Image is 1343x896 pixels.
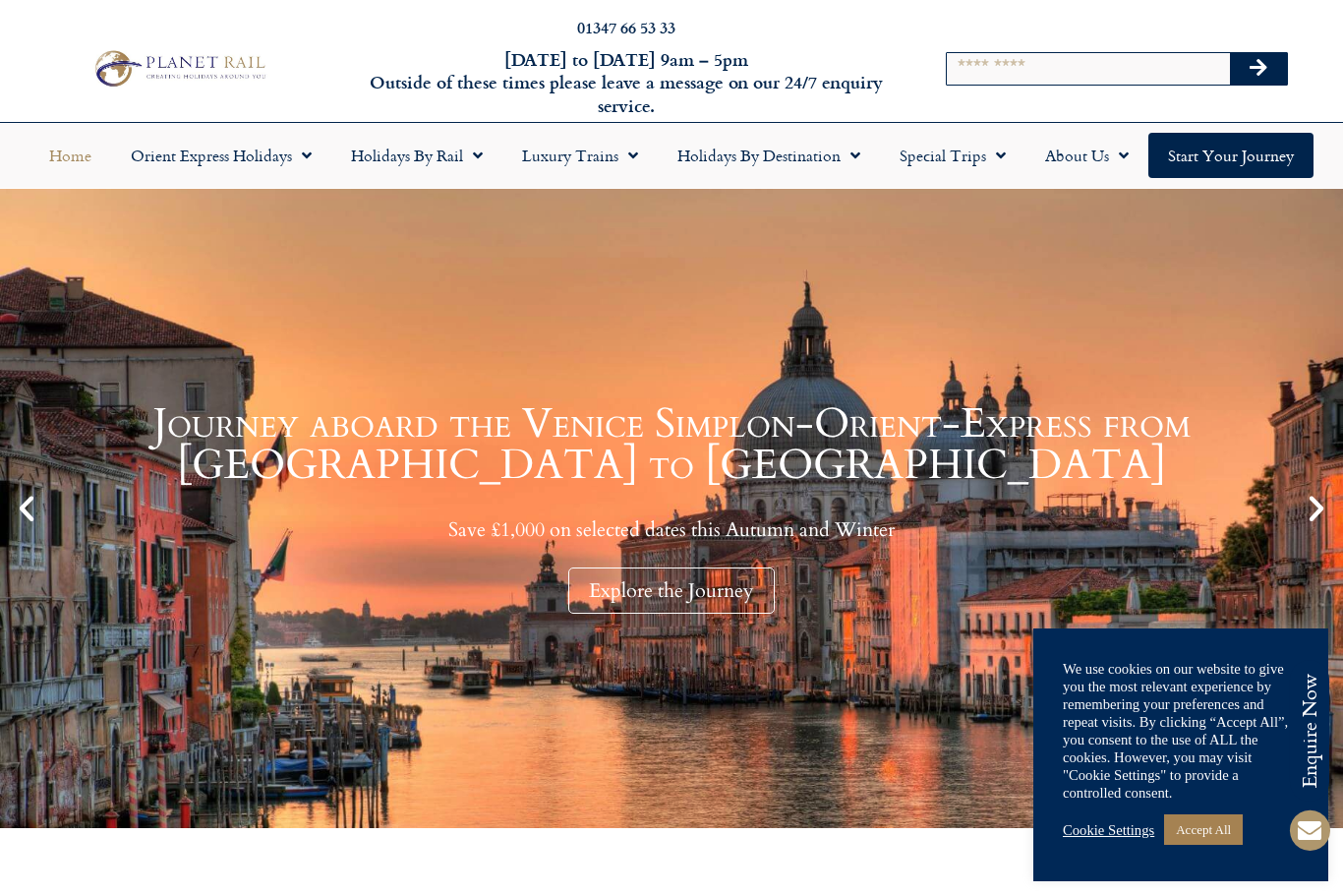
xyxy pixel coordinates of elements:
a: Cookie Settings [1063,821,1154,839]
div: Next slide [1300,492,1333,525]
button: Search [1230,53,1287,85]
a: Holidays by Destination [658,133,880,178]
a: Accept All [1164,814,1243,845]
h1: Journey aboard the Venice Simplon-Orient-Express from [GEOGRAPHIC_DATA] to [GEOGRAPHIC_DATA] [49,403,1294,486]
h6: [DATE] to [DATE] 9am – 5pm Outside of these times please leave a message on our 24/7 enquiry serv... [363,48,890,117]
p: Save £1,000 on selected dates this Autumn and Winter [49,517,1294,542]
nav: Menu [10,133,1333,178]
a: 01347 66 53 33 [577,16,675,38]
a: About Us [1025,133,1148,178]
a: Holidays by Rail [331,133,502,178]
div: Previous slide [10,492,43,525]
div: We use cookies on our website to give you the most relevant experience by remembering your prefer... [1063,660,1299,802]
a: Home [29,133,111,178]
div: Explore the Journey [568,567,775,614]
a: Luxury Trains [502,133,658,178]
a: Start your Journey [1148,133,1314,178]
a: Special Trips [880,133,1025,178]
img: Planet Rail Train Holidays Logo [88,46,271,91]
a: Orient Express Holidays [111,133,331,178]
